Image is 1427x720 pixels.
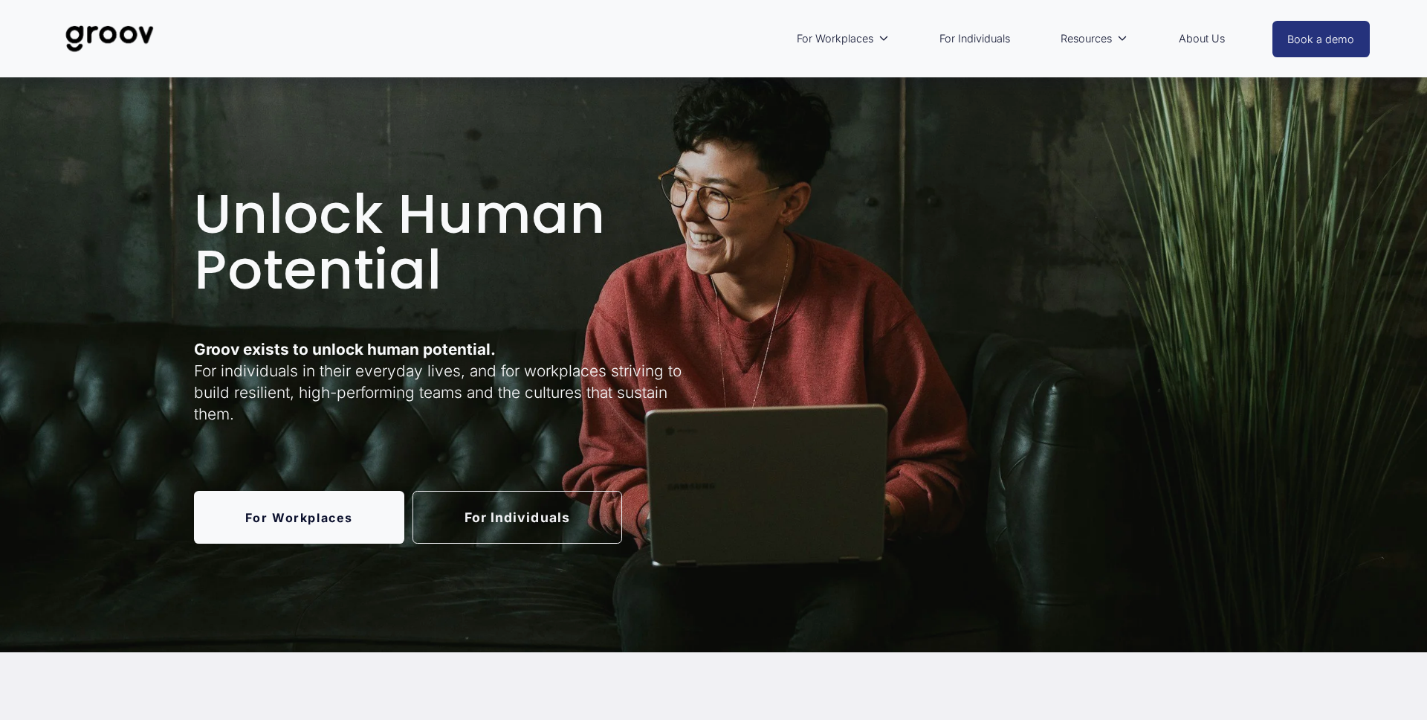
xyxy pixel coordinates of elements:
a: For Individuals [412,491,623,544]
a: For Workplaces [194,491,404,544]
p: For individuals in their everyday lives, and for workplaces striving to build resilient, high-per... [194,338,709,425]
span: For Workplaces [797,29,873,48]
a: folder dropdown [1053,22,1136,56]
a: About Us [1171,22,1232,56]
a: For Individuals [932,22,1017,56]
strong: Groov exists to unlock human potential. [194,340,496,359]
a: Book a demo [1272,21,1371,57]
img: Groov | Unlock Human Potential at Work and in Life [57,14,162,63]
a: folder dropdown [789,22,897,56]
span: Resources [1061,29,1112,48]
h1: Unlock Human Potential [194,186,709,298]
